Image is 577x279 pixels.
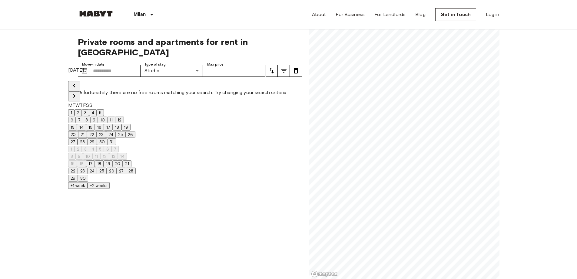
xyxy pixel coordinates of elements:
button: 30 [78,175,88,182]
button: 5 [97,109,104,116]
span: Thursday [80,102,83,108]
button: 12 [100,153,109,160]
button: 15 [86,124,95,131]
button: 13 [109,153,118,160]
button: 1 [68,109,75,116]
a: For Business [336,11,365,18]
button: 24 [106,131,116,138]
a: For Landlords [374,11,406,18]
button: Next month [68,91,80,101]
button: 16 [95,124,104,131]
button: 19 [121,124,131,131]
button: 10 [98,117,107,123]
button: 20 [113,160,123,167]
button: 6 [68,117,76,123]
button: 22 [68,168,78,174]
button: 18 [113,124,121,131]
button: 20 [68,131,78,138]
div: [DATE] [68,66,136,74]
button: 3 [82,109,89,116]
button: 10 [83,153,92,160]
button: 7 [76,117,83,123]
button: 25 [116,131,125,138]
button: 15 [68,160,77,167]
a: About [312,11,326,18]
button: 28 [78,138,87,145]
span: Wednesday [75,102,80,108]
button: Previous month [68,81,80,91]
button: 28 [126,168,136,174]
button: 11 [92,153,100,160]
button: 14 [77,124,86,131]
button: 17 [104,124,113,131]
label: Max price [207,62,224,67]
button: 26 [107,168,117,174]
p: Milan [134,11,146,18]
button: 8 [83,117,90,123]
button: 21 [123,160,131,167]
button: 12 [115,117,124,123]
button: 9 [90,117,98,123]
button: 18 [95,160,104,167]
button: 22 [87,131,97,138]
div: Studio [140,65,203,77]
a: Log in [486,11,499,18]
span: Tuesday [72,102,75,108]
button: 27 [68,138,78,145]
span: Sunday [89,102,92,108]
a: Get in Touch [435,8,476,21]
button: ±1 week [68,182,88,189]
button: 16 [77,160,86,167]
button: 23 [78,168,87,174]
a: Mapbox logo [311,270,338,277]
button: 29 [68,175,78,182]
button: ±2 weeks [88,182,110,189]
button: 29 [87,138,97,145]
label: Move-in date [82,62,104,67]
button: 27 [117,168,126,174]
button: 3 [82,146,89,152]
button: 21 [78,131,87,138]
button: 5 [97,146,104,152]
button: 31 [107,138,116,145]
button: 2 [75,146,82,152]
button: 4 [89,146,97,152]
button: 25 [97,168,107,174]
button: 4 [89,109,97,116]
a: Blog [415,11,426,18]
button: 2 [75,109,82,116]
button: tune [278,65,290,77]
button: 11 [107,117,115,123]
button: 14 [118,153,127,160]
div: Move In Flexibility [68,182,136,189]
span: Friday [83,102,86,108]
button: 1 [68,146,75,152]
button: tune [290,65,302,77]
button: 8 [68,153,75,160]
button: 6 [104,146,111,152]
p: Unfortunately there are no free rooms matching your search. Try changing your search criteria [78,89,302,96]
button: 19 [104,160,113,167]
button: 13 [68,124,77,131]
button: 30 [97,138,107,145]
span: Private rooms and apartments for rent in [GEOGRAPHIC_DATA] [78,37,302,57]
button: 26 [125,131,135,138]
span: Saturday [86,102,89,108]
button: 7 [111,146,119,152]
button: 9 [75,153,83,160]
span: Monday [68,102,72,108]
label: Type of stay [144,62,166,67]
button: 17 [86,160,95,167]
button: 24 [87,168,97,174]
button: 23 [97,131,106,138]
button: tune [266,65,278,77]
img: Habyt [78,11,114,17]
